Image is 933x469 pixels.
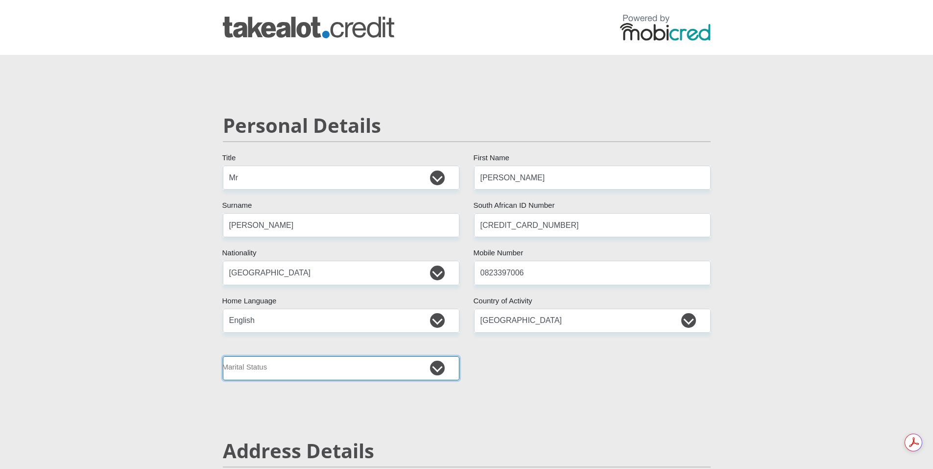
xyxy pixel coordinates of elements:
[620,14,711,41] img: powered by mobicred logo
[223,114,711,137] h2: Personal Details
[474,261,711,285] input: Contact Number
[223,439,711,463] h2: Address Details
[474,166,711,190] input: First Name
[223,213,459,237] input: Surname
[223,17,394,38] img: takealot_credit logo
[474,213,711,237] input: ID Number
